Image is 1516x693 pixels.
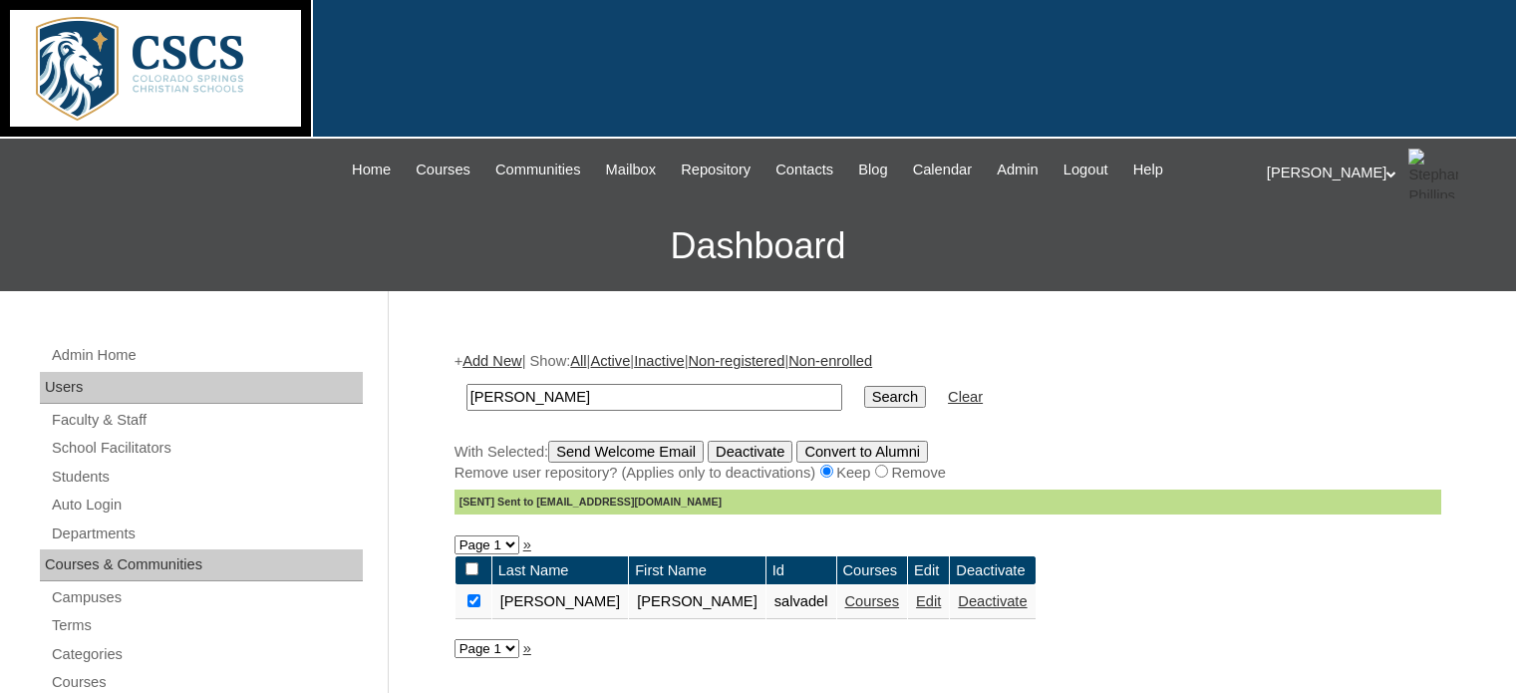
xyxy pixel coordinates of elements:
[596,159,667,181] a: Mailbox
[1267,149,1496,198] div: [PERSON_NAME]
[495,159,581,181] span: Communities
[766,585,836,619] td: salvadel
[948,389,983,405] a: Clear
[848,159,897,181] a: Blog
[492,556,629,585] td: Last Name
[455,463,1441,484] div: Remove user repository? (Applies only to deactivations) Keep Remove
[1054,159,1118,181] a: Logout
[775,159,833,181] span: Contacts
[908,556,949,585] td: Edit
[796,441,928,463] input: Convert to Alumni
[523,640,531,656] a: »
[688,353,784,369] a: Non-registered
[903,159,982,181] a: Calendar
[708,441,792,463] input: Deactivate
[50,642,363,667] a: Categories
[788,353,872,369] a: Non-enrolled
[10,201,1506,291] h3: Dashboard
[50,613,363,638] a: Terms
[606,159,657,181] span: Mailbox
[462,353,521,369] a: Add New
[492,585,629,619] td: [PERSON_NAME]
[50,436,363,461] a: School Facilitators
[845,593,900,609] a: Courses
[466,384,842,411] input: Search
[958,593,1027,609] a: Deactivate
[10,10,301,127] img: logo-white.png
[485,159,591,181] a: Communities
[629,556,765,585] td: First Name
[455,441,1441,515] div: With Selected:
[1408,149,1458,198] img: Stephanie Phillips
[50,343,363,368] a: Admin Home
[837,556,908,585] td: Courses
[50,408,363,433] a: Faculty & Staff
[570,353,586,369] a: All
[766,556,836,585] td: Id
[671,159,760,181] a: Repository
[997,159,1039,181] span: Admin
[40,372,363,404] div: Users
[1133,159,1163,181] span: Help
[342,159,401,181] a: Home
[913,159,972,181] span: Calendar
[50,493,363,518] a: Auto Login
[50,465,363,490] a: Students
[634,353,685,369] a: Inactive
[455,351,1441,515] div: + | Show: | | | |
[765,159,843,181] a: Contacts
[455,490,1441,515] div: [SENT] Sent to [EMAIL_ADDRESS][DOMAIN_NAME]
[950,556,1035,585] td: Deactivate
[1123,159,1173,181] a: Help
[629,585,765,619] td: [PERSON_NAME]
[590,353,630,369] a: Active
[416,159,470,181] span: Courses
[523,536,531,552] a: »
[40,549,363,581] div: Courses & Communities
[681,159,751,181] span: Repository
[916,593,941,609] a: Edit
[50,521,363,546] a: Departments
[858,159,887,181] span: Blog
[352,159,391,181] span: Home
[406,159,480,181] a: Courses
[987,159,1049,181] a: Admin
[864,386,926,408] input: Search
[548,441,704,463] input: Send Welcome Email
[1063,159,1108,181] span: Logout
[50,585,363,610] a: Campuses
